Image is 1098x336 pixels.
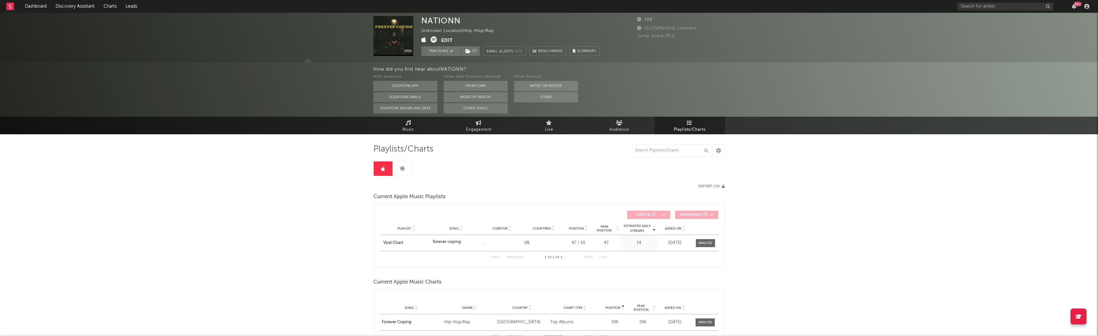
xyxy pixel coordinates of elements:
span: Song [449,227,459,231]
div: 196 [630,319,656,325]
input: Search for artists [957,3,1053,11]
span: Playlist [398,227,411,231]
button: First [491,256,500,259]
button: Tracking [421,46,461,56]
button: Previous [506,256,523,259]
button: Sodatone Snowflake Data [373,103,437,113]
button: Independent(0) [675,211,718,219]
a: Engagement [444,117,514,134]
a: Music [373,117,444,134]
span: Position [569,227,584,231]
a: Audience [584,117,655,134]
button: Sodatone Emails [373,92,437,102]
div: 1 1 1 [536,254,571,262]
span: Position [605,306,620,310]
span: Editorial ( 1 ) [631,213,661,217]
button: Next [584,256,593,259]
span: Added On [665,227,681,231]
span: Peak Position [630,304,652,312]
button: Export CSV [698,184,725,188]
input: Search Playlists/Charts [632,144,712,157]
button: Other Tools [444,103,508,113]
span: 15,215 Monthly Listeners [637,26,697,30]
div: 47 / 50 [566,240,590,246]
span: Independent ( 0 ) [679,213,709,217]
span: Summary [577,50,596,53]
a: Playlists/Charts [655,117,725,134]
span: 108 [637,18,652,22]
button: Artist on Roster [514,81,578,91]
button: Editorial(1) [627,211,670,219]
span: Peak Position [594,225,615,232]
div: Hip-Hop/Rap [444,319,494,325]
span: ( 1 ) [461,46,480,56]
button: On My Own [444,81,508,91]
span: Music [402,126,414,134]
button: Other [514,92,578,102]
button: Edit [441,36,453,44]
span: Audience [610,126,629,134]
span: of [556,256,559,259]
a: Viral Chart [383,240,430,246]
div: forever coping [433,239,461,245]
button: Sodatone App [373,81,437,91]
a: Live [514,117,584,134]
button: 99+ [1072,4,1076,9]
span: Country [512,306,528,310]
span: Countries [533,227,551,231]
span: Jump Score: 20.0 [637,34,675,38]
em: Off [515,50,523,53]
span: to [548,256,551,259]
span: Playlists/Charts [674,126,705,134]
span: Added On [665,306,681,310]
div: [GEOGRAPHIC_DATA] [497,319,547,325]
div: With Sodatone [373,73,437,81]
div: Other A&R Discovery Methods [444,73,508,81]
span: Chart Type [564,306,583,310]
div: 196 [603,319,627,325]
div: [DATE] [659,319,691,325]
div: Top Albums [550,319,600,325]
span: Engagement [466,126,492,134]
a: US [524,241,529,245]
span: Estimated Daily Streams [622,224,652,233]
a: Forever Coping [382,319,441,325]
button: Email AlertsOff [483,46,526,56]
div: 14 [622,240,656,246]
button: Word Of Mouth [444,92,508,102]
span: Playlists/Charts [373,145,433,153]
div: 47 [594,240,619,246]
a: Benchmark [529,46,566,56]
button: Summary [569,46,600,56]
div: 99 + [1074,2,1082,6]
span: Live [545,126,553,134]
span: Current Apple Music Playlists [373,193,446,201]
div: Other Sources [514,73,578,81]
span: Current Apple Music Charts [373,278,441,286]
span: Benchmark [538,48,563,55]
span: Curator [493,227,507,231]
button: (1) [462,46,480,56]
div: NATIONN [421,16,461,25]
span: Genre [462,306,473,310]
div: Unknown Location | Hip-Hop/Rap [421,27,509,35]
div: [DATE] [659,240,691,246]
span: Song [405,306,414,310]
button: Last [599,256,608,259]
